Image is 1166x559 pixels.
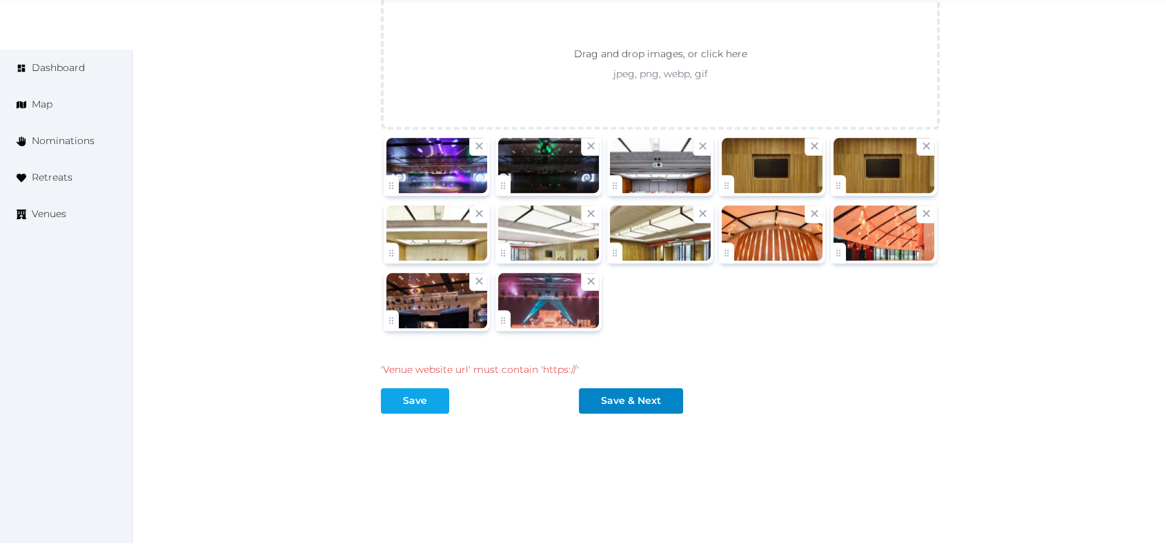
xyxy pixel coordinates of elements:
span: Dashboard [32,61,85,75]
span: Map [32,97,52,112]
div: Save [403,394,427,408]
div: 'Venue website url' must contain 'https://' [381,363,579,377]
span: Venues [32,207,66,221]
span: Nominations [32,134,95,148]
button: Save [381,388,449,414]
p: Drag and drop images, or click here [562,46,758,67]
div: Save & Next [601,394,661,408]
button: Save & Next [579,388,683,414]
p: jpeg, png, webp, gif [549,67,771,81]
span: Retreats [32,170,72,185]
